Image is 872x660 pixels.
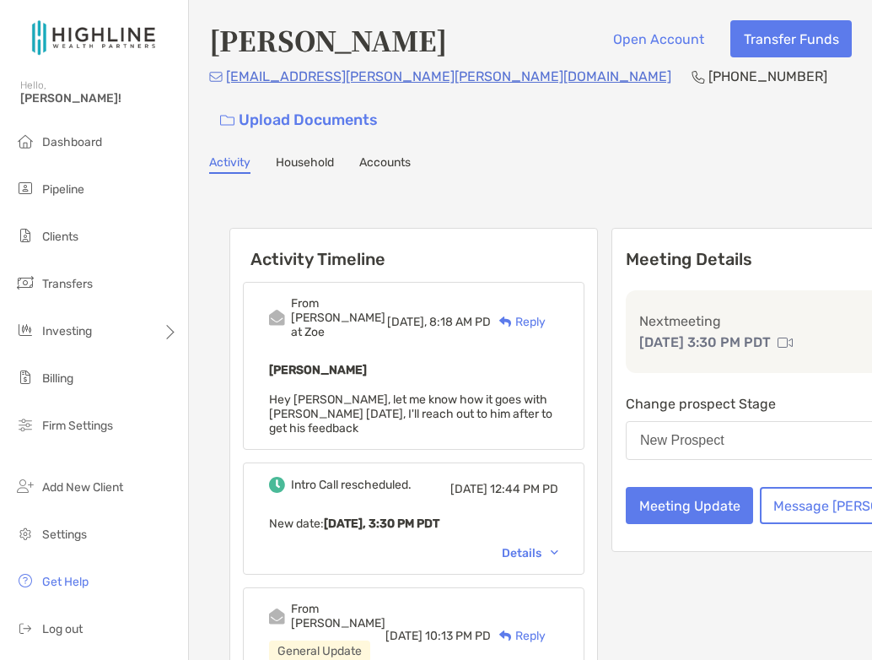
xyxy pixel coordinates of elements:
a: Household [276,155,334,174]
img: pipeline icon [15,178,35,198]
a: Accounts [359,155,411,174]
p: [DATE] 3:30 PM PDT [639,332,771,353]
span: [DATE], [387,315,427,329]
button: Meeting Update [626,487,753,524]
img: add_new_client icon [15,476,35,496]
div: Reply [491,313,546,331]
img: investing icon [15,320,35,340]
a: Activity [209,155,250,174]
span: Investing [42,324,92,338]
img: Event icon [269,310,285,326]
img: Reply icon [499,630,512,641]
span: Clients [42,230,78,244]
b: [PERSON_NAME] [269,363,367,377]
div: Reply [491,627,546,645]
span: Pipeline [42,182,84,197]
span: [DATE] [450,482,487,496]
img: Reply icon [499,316,512,327]
p: [EMAIL_ADDRESS][PERSON_NAME][PERSON_NAME][DOMAIN_NAME] [226,66,671,87]
span: [PERSON_NAME]! [20,91,178,105]
span: Billing [42,371,73,386]
img: Event icon [269,477,285,493]
b: [DATE], 3:30 PM PDT [324,517,439,531]
img: logout icon [15,618,35,638]
span: Transfers [42,277,93,291]
div: From [PERSON_NAME] at Zoe [291,296,387,339]
div: Details [502,546,558,560]
img: billing icon [15,367,35,387]
img: Email Icon [209,72,223,82]
span: 8:18 AM PD [429,315,491,329]
span: Dashboard [42,135,102,149]
span: Hey [PERSON_NAME], let me know how it goes with [PERSON_NAME] [DATE], I'll reach out to him after... [269,392,552,435]
button: Transfer Funds [730,20,852,57]
p: [PHONE_NUMBER] [708,66,827,87]
div: New Prospect [640,433,724,448]
img: dashboard icon [15,131,35,151]
img: Phone Icon [692,70,705,84]
p: New date : [269,513,558,534]
span: Settings [42,527,87,542]
span: Log out [42,622,83,636]
img: Event icon [269,609,285,625]
span: 10:13 PM PD [425,629,491,643]
button: Open Account [600,20,717,57]
img: communication type [778,336,793,349]
span: Add New Client [42,480,123,495]
img: get-help icon [15,571,35,591]
div: From [PERSON_NAME] [291,602,385,630]
img: settings icon [15,523,35,544]
img: clients icon [15,225,35,246]
span: Firm Settings [42,419,113,433]
a: Upload Documents [209,102,389,138]
img: firm-settings icon [15,414,35,435]
h4: [PERSON_NAME] [209,20,447,59]
img: Chevron icon [551,550,558,555]
span: Get Help [42,575,89,589]
img: Zoe Logo [20,7,168,68]
span: 12:44 PM PD [490,482,558,496]
img: transfers icon [15,273,35,293]
div: Intro Call rescheduled. [291,478,412,492]
span: [DATE] [385,629,423,643]
img: button icon [220,115,234,127]
h6: Activity Timeline [230,229,597,269]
